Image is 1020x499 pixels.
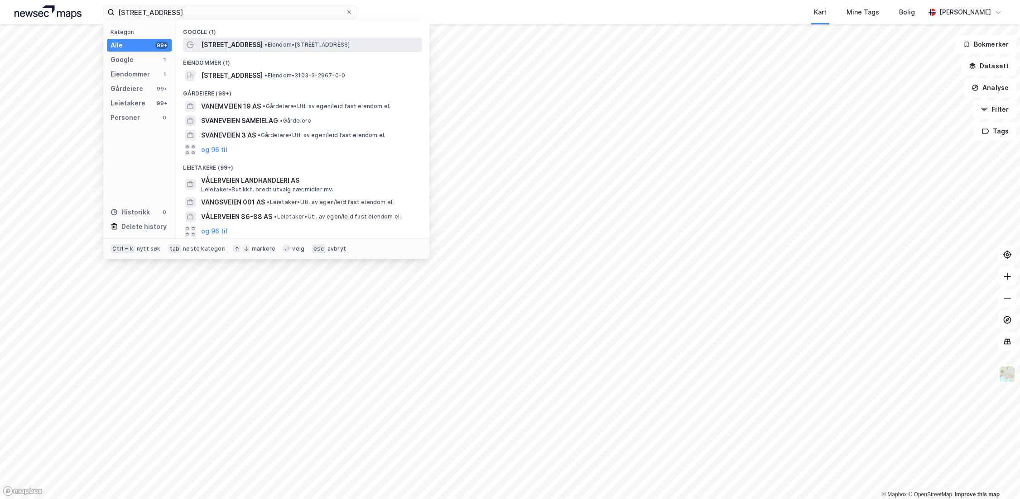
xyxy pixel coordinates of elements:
div: Eiendommer [111,69,150,80]
div: Gårdeiere (99+) [176,83,429,99]
span: • [265,41,267,48]
div: Historikk [111,207,150,218]
button: Bokmerker [955,35,1016,53]
span: • [280,117,283,124]
div: esc [312,244,326,253]
span: [STREET_ADDRESS] [201,39,263,50]
div: Alle [111,40,123,51]
div: Leietakere (99+) [176,157,429,173]
div: tab [168,244,182,253]
div: Delete history [121,221,167,232]
span: SVANEVEIEN SAMEIELAG [201,115,278,126]
button: og 96 til [201,144,227,155]
span: Gårdeiere [280,117,311,124]
span: • [258,132,260,138]
div: Personer [111,112,140,123]
div: Google (1) [176,21,429,38]
a: Mapbox [882,491,907,498]
span: Gårdeiere • Utl. av egen/leid fast eiendom el. [258,132,385,139]
input: Søk på adresse, matrikkel, gårdeiere, leietakere eller personer [115,5,346,19]
div: neste kategori [183,245,226,252]
div: Kontrollprogram for chat [975,456,1020,499]
span: VANGSVEIEN 001 AS [201,197,265,208]
div: Bolig [899,7,915,18]
div: 99+ [155,100,168,107]
button: Filter [973,100,1016,119]
img: Z [999,366,1016,383]
a: Mapbox homepage [3,486,43,496]
div: Leietakere [111,98,145,109]
button: Datasett [961,57,1016,75]
span: • [274,213,277,220]
span: • [265,72,267,79]
div: 99+ [155,42,168,49]
div: velg [292,245,304,252]
div: markere [252,245,275,252]
div: avbryt [327,245,346,252]
div: 1 [161,71,168,78]
img: logo.a4113a55bc3d86da70a041830d287a7e.svg [14,5,82,19]
span: Leietaker • Butikkh. bredt utvalg nær.midler mv. [201,186,333,193]
span: Leietaker • Utl. av egen/leid fast eiendom el. [267,199,394,206]
span: VÅLERVEIEN LANDHANDLERI AS [201,175,419,186]
div: Gårdeiere [111,83,143,94]
div: Kart [814,7,827,18]
button: Tags [974,122,1016,140]
div: Eiendommer (1) [176,52,429,68]
span: • [267,199,269,205]
div: 1 [161,56,168,63]
span: Leietaker • Utl. av egen/leid fast eiendom el. [274,213,401,220]
div: Ctrl + k [111,244,135,253]
a: Improve this map [955,491,1000,498]
span: SVANEVEIEN 3 AS [201,130,256,141]
div: nytt søk [137,245,161,252]
span: VANEMVEIEN 19 AS [201,101,261,112]
div: 0 [161,114,168,121]
span: Eiendom • [STREET_ADDRESS] [265,41,350,48]
div: Mine Tags [847,7,879,18]
span: • [263,103,265,109]
span: [STREET_ADDRESS] [201,70,263,81]
div: Kategori [111,29,172,35]
iframe: Chat Widget [975,456,1020,499]
span: Gårdeiere • Utl. av egen/leid fast eiendom el. [263,103,390,110]
button: og 96 til [201,226,227,237]
a: OpenStreetMap [908,491,952,498]
div: 0 [161,209,168,216]
div: Google [111,54,134,65]
span: VÅLERVEIEN 86-88 AS [201,211,272,222]
span: Eiendom • 3103-3-2967-0-0 [265,72,345,79]
button: Analyse [964,79,1016,97]
div: 99+ [155,85,168,92]
div: [PERSON_NAME] [939,7,991,18]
